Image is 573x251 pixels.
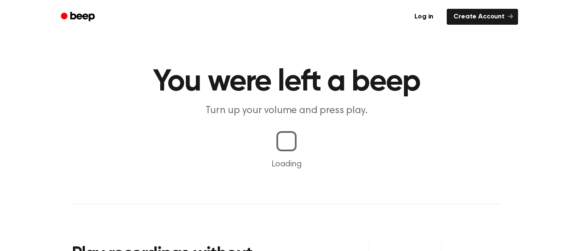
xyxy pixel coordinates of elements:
[10,158,563,171] p: Loading
[55,9,102,25] a: Beep
[447,9,518,25] a: Create Account
[125,104,448,118] p: Turn up your volume and press play.
[406,7,442,26] a: Log in
[72,67,501,97] h1: You were left a beep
